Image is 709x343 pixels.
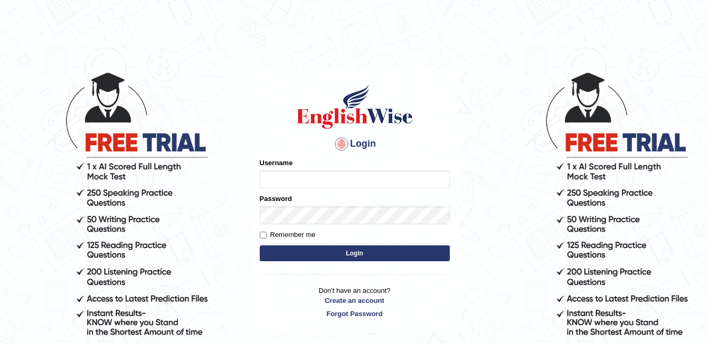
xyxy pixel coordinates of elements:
a: Forgot Password [260,309,450,319]
label: Remember me [260,230,316,240]
button: Login [260,245,450,261]
h4: Login [260,136,450,153]
p: Don't have an account? [260,285,450,318]
label: Password [260,194,292,204]
img: Logo of English Wise sign in for intelligent practice with AI [295,83,415,130]
label: Username [260,158,293,168]
input: Remember me [260,232,267,239]
a: Create an account [260,296,450,306]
